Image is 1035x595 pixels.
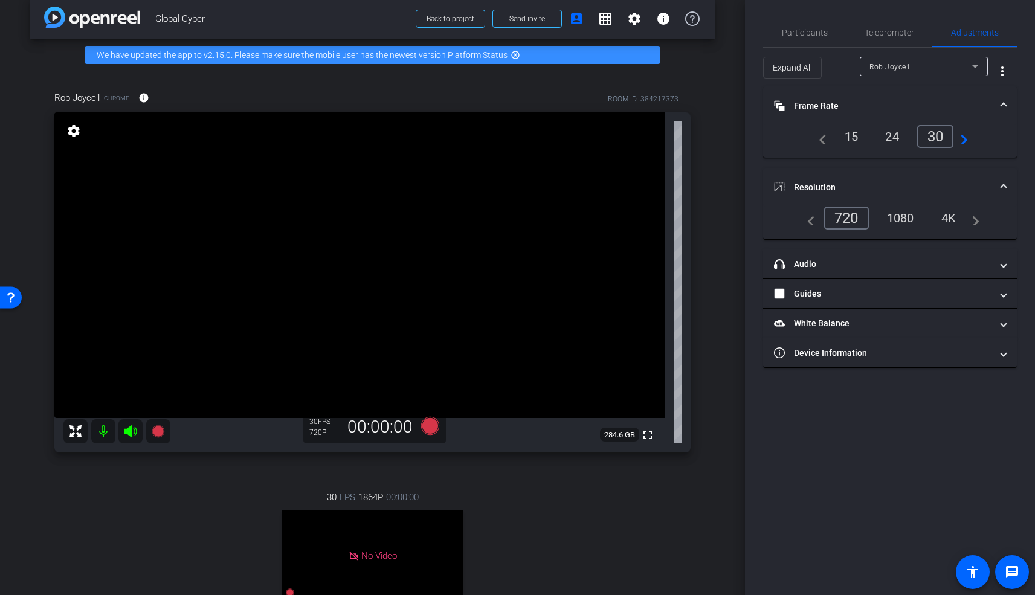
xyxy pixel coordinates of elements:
div: ROOM ID: 384217373 [608,94,679,105]
span: 00:00:00 [386,490,419,504]
div: 00:00:00 [340,417,421,437]
mat-icon: highlight_off [511,50,520,60]
span: 284.6 GB [600,428,639,442]
mat-panel-title: Device Information [774,347,991,359]
mat-icon: navigate_before [801,211,815,225]
mat-expansion-panel-header: Frame Rate [763,86,1017,125]
mat-panel-title: White Balance [774,317,991,330]
span: FPS [318,417,330,426]
span: FPS [340,490,355,504]
span: 1864P [358,490,383,504]
span: Back to project [427,14,474,23]
span: Participants [782,28,828,37]
mat-icon: navigate_before [812,129,827,144]
mat-expansion-panel-header: Guides [763,279,1017,308]
button: More Options for Adjustments Panel [988,57,1017,86]
mat-icon: message [1005,565,1019,579]
mat-icon: navigate_next [953,129,968,144]
div: 720 [824,207,869,230]
span: Global Cyber [155,7,408,31]
span: Expand All [773,56,812,79]
mat-expansion-panel-header: White Balance [763,309,1017,338]
div: Resolution [763,207,1017,239]
mat-icon: settings [627,11,642,26]
span: Send invite [509,14,545,24]
div: 30 [309,417,340,426]
mat-icon: info [138,92,149,103]
mat-expansion-panel-header: Resolution [763,168,1017,207]
mat-panel-title: Resolution [774,181,991,194]
a: Platform Status [448,50,508,60]
mat-icon: navigate_next [965,211,979,225]
div: 4K [932,208,966,228]
mat-panel-title: Audio [774,258,991,271]
div: 30 [917,125,954,148]
mat-expansion-panel-header: Device Information [763,338,1017,367]
span: Rob Joyce1 [54,91,101,105]
div: 24 [876,126,908,147]
mat-icon: account_box [569,11,584,26]
button: Expand All [763,57,822,79]
mat-icon: accessibility [966,565,980,579]
span: Rob Joyce1 [869,63,911,71]
button: Send invite [492,10,562,28]
mat-panel-title: Frame Rate [774,100,991,112]
mat-icon: grid_on [598,11,613,26]
mat-icon: info [656,11,671,26]
span: No Video [361,550,397,561]
span: Teleprompter [865,28,914,37]
span: Chrome [104,94,129,103]
div: 1080 [878,208,923,228]
mat-icon: more_vert [995,64,1010,79]
div: 720P [309,428,340,437]
mat-panel-title: Guides [774,288,991,300]
mat-icon: fullscreen [640,428,655,442]
img: app-logo [44,7,140,28]
span: Adjustments [951,28,999,37]
div: Frame Rate [763,125,1017,158]
button: Back to project [416,10,485,28]
span: 30 [327,490,337,504]
div: 15 [836,126,868,147]
mat-icon: settings [65,124,82,138]
div: We have updated the app to v2.15.0. Please make sure the mobile user has the newest version. [85,46,660,64]
mat-expansion-panel-header: Audio [763,249,1017,278]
